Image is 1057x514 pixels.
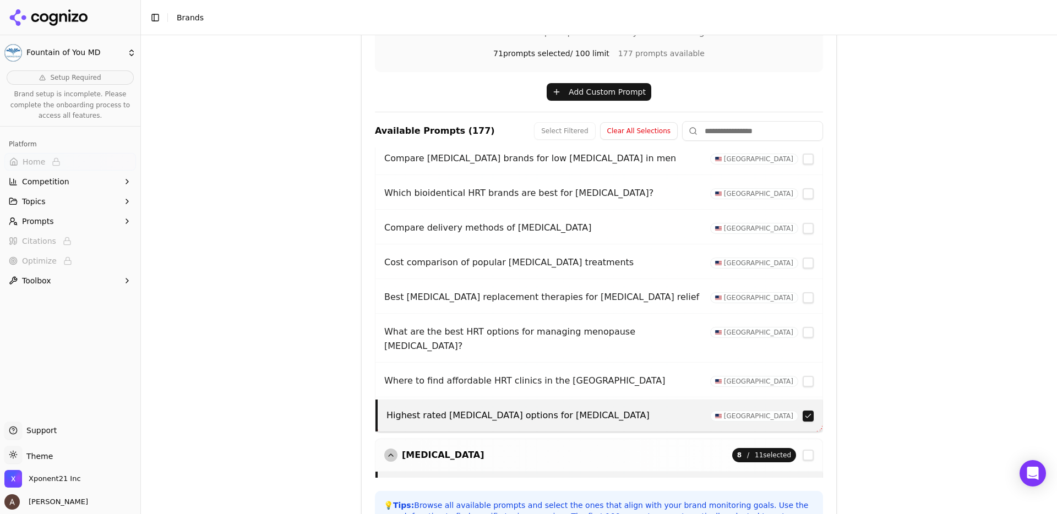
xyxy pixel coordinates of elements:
[22,275,51,286] span: Toolbox
[4,494,20,510] img: Allison Donnelly
[29,474,81,484] span: Xponent21 Inc
[4,470,81,488] button: Open organization switcher
[4,212,136,230] button: Prompts
[4,135,136,153] div: Platform
[393,501,414,510] strong: Tips:
[710,258,798,269] span: [GEOGRAPHIC_DATA]
[710,327,798,338] span: [GEOGRAPHIC_DATA]
[384,221,704,235] p: Compare delivery methods of [MEDICAL_DATA]
[710,154,798,165] span: [GEOGRAPHIC_DATA]
[710,188,798,199] span: [GEOGRAPHIC_DATA]
[375,124,495,138] h4: Available Prompts ( 177 )
[4,494,88,510] button: Open user button
[732,448,796,462] span: 11 selected
[715,261,722,265] img: US
[4,44,22,62] img: Fountain of You MD
[715,379,722,384] img: US
[384,449,484,462] button: [MEDICAL_DATA]
[547,83,651,101] button: Add Custom Prompt
[715,157,722,161] img: US
[23,156,45,167] span: Home
[26,48,123,58] span: Fountain of You MD
[384,151,704,166] p: Compare [MEDICAL_DATA] brands for low [MEDICAL_DATA] in men
[22,196,46,207] span: Topics
[4,470,22,488] img: Xponent21 Inc
[384,374,704,388] p: Where to find affordable HRT clinics in the [GEOGRAPHIC_DATA]
[22,255,57,266] span: Optimize
[22,216,54,227] span: Prompts
[710,411,798,422] span: [GEOGRAPHIC_DATA]
[22,236,56,247] span: Citations
[715,226,722,231] img: US
[710,292,798,303] span: [GEOGRAPHIC_DATA]
[384,255,704,270] p: Cost comparison of popular [MEDICAL_DATA] treatments
[4,193,136,210] button: Topics
[4,173,136,190] button: Competition
[386,408,704,423] p: Highest rated [MEDICAL_DATA] options for [MEDICAL_DATA]
[22,425,57,436] span: Support
[715,296,722,300] img: US
[737,451,742,460] span: 8
[24,497,88,507] span: [PERSON_NAME]
[7,89,134,122] p: Brand setup is incomplete. Please complete the onboarding process to access all features.
[747,451,749,460] span: /
[384,290,704,304] p: Best [MEDICAL_DATA] replacement therapies for [MEDICAL_DATA] relief
[177,13,204,22] span: Brands
[22,452,53,461] span: Theme
[600,122,678,140] button: Clear All Selections
[50,73,101,82] span: Setup Required
[4,272,136,289] button: Toolbox
[1020,460,1046,486] div: Open Intercom Messenger
[384,186,704,200] p: Which bioidentical HRT brands are best for [MEDICAL_DATA]?
[710,376,798,387] span: [GEOGRAPHIC_DATA]
[384,325,704,353] p: What are the best HRT options for managing menopause [MEDICAL_DATA]?
[618,48,705,59] span: 177 prompts available
[715,330,722,335] img: US
[715,414,722,418] img: US
[715,192,722,196] img: US
[493,48,609,59] span: 71 prompts selected / 100 limit
[710,223,798,234] span: [GEOGRAPHIC_DATA]
[177,12,1026,23] nav: breadcrumb
[22,176,69,187] span: Competition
